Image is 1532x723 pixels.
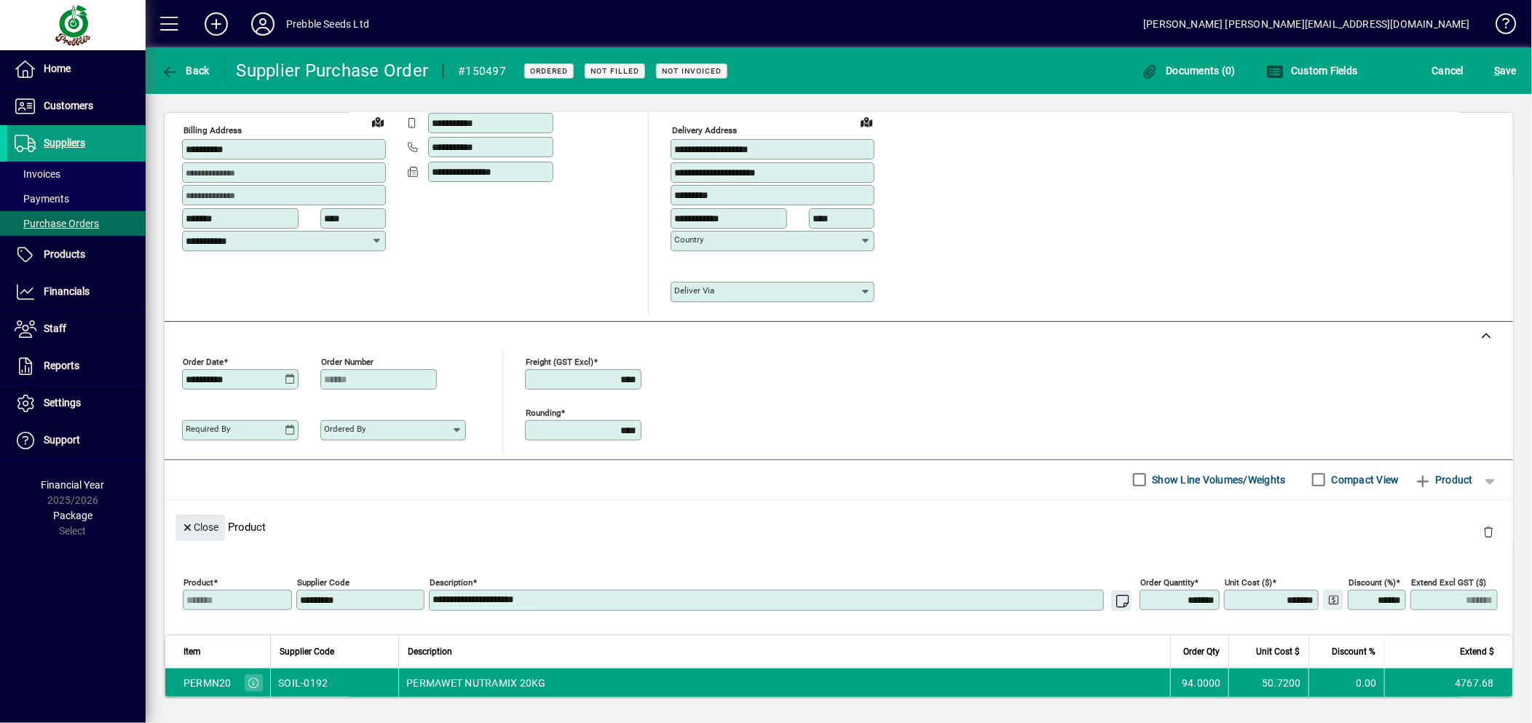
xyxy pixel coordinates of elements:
div: Prebble Seeds Ltd [286,12,369,36]
mat-label: Ordered by [324,424,366,434]
span: Order Qty [1183,644,1220,660]
span: Home [44,63,71,74]
span: Documents (0) [1141,65,1236,76]
mat-label: Required by [186,424,230,434]
mat-label: Order number [321,356,374,366]
div: [PERSON_NAME] [PERSON_NAME][EMAIL_ADDRESS][DOMAIN_NAME] [1143,12,1470,36]
mat-label: Discount (%) [1349,577,1396,587]
span: Reports [44,360,79,371]
td: 0.00 [1308,668,1384,698]
a: Settings [7,385,146,422]
button: Documents (0) [1137,58,1239,84]
span: Package [53,510,92,521]
mat-label: Country [674,234,703,245]
span: Custom Fields [1266,65,1358,76]
span: Support [44,434,80,446]
a: View on map [855,110,878,133]
mat-label: Order Quantity [1140,577,1194,587]
label: Compact View [1329,473,1399,487]
span: Supplier Code [280,644,334,660]
span: Close [181,515,219,540]
button: Delete [1471,515,1506,550]
span: Back [161,65,210,76]
button: Change Price Levels [1323,590,1343,610]
span: Item [183,644,201,660]
a: Support [7,422,146,459]
div: #150497 [458,60,506,83]
app-page-header-button: Delete [1471,525,1506,538]
mat-label: Supplier Code [297,577,350,587]
a: Knowledge Base [1485,3,1514,50]
a: Financials [7,274,146,310]
a: Invoices [7,162,146,186]
span: Products [44,248,85,260]
span: Cancel [1432,59,1464,82]
mat-label: Deliver via [674,285,714,296]
span: Ordered [530,66,568,76]
button: Close [175,515,225,541]
a: Purchase Orders [7,211,146,236]
span: Product [1414,468,1473,491]
button: Add [193,11,240,37]
span: Unit Cost $ [1256,644,1300,660]
td: 50.7200 [1228,668,1308,698]
mat-label: Extend excl GST ($) [1411,577,1486,587]
span: Invoices [15,168,60,180]
mat-label: Description [430,577,473,587]
span: Description [408,644,452,660]
span: S [1494,65,1500,76]
a: Customers [7,88,146,125]
span: Suppliers [44,137,85,149]
span: Financials [44,285,90,297]
td: SOIL-0192 [270,668,398,698]
button: Profile [240,11,286,37]
td: 4767.68 [1384,668,1512,698]
span: Payments [15,193,69,205]
a: Products [7,237,146,273]
button: Product [1407,467,1480,493]
span: ave [1494,59,1517,82]
span: Customers [44,100,93,111]
span: Discount % [1332,644,1375,660]
mat-label: Freight (GST excl) [526,356,593,366]
td: 94.0000 [1170,668,1228,698]
label: Show Line Volumes/Weights [1150,473,1286,487]
mat-label: Unit Cost ($) [1225,577,1272,587]
a: Home [7,51,146,87]
mat-label: Product [183,577,213,587]
span: Extend $ [1460,644,1494,660]
mat-label: Order date [183,356,224,366]
div: Product [165,500,1513,553]
span: Settings [44,397,81,408]
a: Staff [7,311,146,347]
div: PERMN20 [183,676,232,690]
a: View on map [366,110,390,133]
span: Not Filled [591,66,639,76]
a: Payments [7,186,146,211]
mat-label: Rounding [526,407,561,417]
span: Staff [44,323,66,334]
app-page-header-button: Close [172,520,229,533]
button: Cancel [1429,58,1468,84]
button: Back [157,58,213,84]
span: Not Invoiced [662,66,722,76]
app-page-header-button: Back [146,58,226,84]
button: Save [1490,58,1520,84]
button: Custom Fields [1263,58,1362,84]
span: PERMAWET NUTRAMIX 20KG [406,676,546,690]
a: Reports [7,348,146,384]
span: Financial Year [42,479,105,491]
span: Purchase Orders [15,218,99,229]
div: Supplier Purchase Order [237,59,429,82]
